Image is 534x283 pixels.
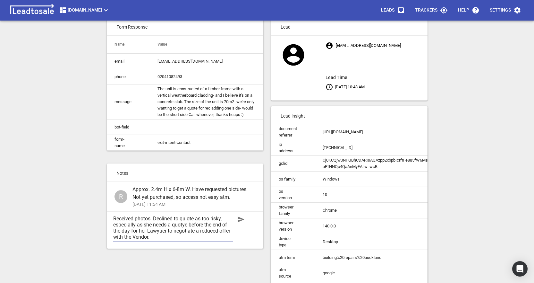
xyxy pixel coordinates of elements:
[315,124,492,140] td: [URL][DOMAIN_NAME]
[150,84,263,119] td: The unit is constructed of a timber frame with a vertical weatherboard cladding- and I believe it...
[271,17,428,35] p: Lead
[107,135,150,151] td: form-name
[315,203,492,218] td: Chrome
[271,140,315,156] td: ip address
[107,17,263,35] p: Form Response
[315,218,492,234] td: 140.0.0
[56,4,112,17] button: [DOMAIN_NAME]
[315,250,492,265] td: building%20repairs%20auckland
[326,40,427,93] p: [EMAIL_ADDRESS][DOMAIN_NAME] [DATE] 10:43 AM
[150,135,263,151] td: exit-intent-contact
[107,36,150,54] th: Name
[114,190,127,203] div: Ross Dustin
[150,54,263,69] td: [EMAIL_ADDRESS][DOMAIN_NAME]
[271,156,315,172] td: gclid
[150,69,263,84] td: 02041082493
[107,69,150,84] td: phone
[315,265,492,281] td: google
[107,54,150,69] td: email
[271,172,315,187] td: os family
[326,74,427,81] aside: Lead Time
[271,234,315,250] td: device type
[107,164,263,181] p: Notes
[271,203,315,218] td: browser family
[315,234,492,250] td: Desktop
[113,216,233,240] textarea: Received photos. Declined to quiote as too risky, especially as she needs a quotye before the end...
[512,261,528,277] div: Open Intercom Messenger
[107,84,150,119] td: message
[415,7,437,13] p: Trackers
[458,7,469,13] p: Help
[271,187,315,203] td: os version
[132,201,250,208] p: [DATE] 11:54 AM
[315,187,492,203] td: 10
[150,36,263,54] th: Value
[271,218,315,234] td: browser version
[271,250,315,265] td: utm term
[271,265,315,281] td: utm source
[315,156,492,172] td: Cj0KCQjw0NPGBhCDARIsAGAzpp2xbpbIcrfrFe8u5fW6MsLutDVCvCcpFqMe0WysJx0qQ-aPfHNQo4QaAnMyEALw_wcB
[271,124,315,140] td: document referrer
[271,106,428,124] p: Lead insight
[490,7,511,13] p: Settings
[107,119,150,135] td: bot-field
[59,6,110,14] span: [DOMAIN_NAME]
[381,7,394,13] p: Leads
[326,83,333,91] svg: Your local time
[132,186,250,201] span: Approx. 2.4m H x 6-8m W. Have requested pictures. Not yet purchased, so access not easy atm.
[8,4,56,17] img: logo
[315,140,492,156] td: [TECHNICAL_ID]
[315,172,492,187] td: Windows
